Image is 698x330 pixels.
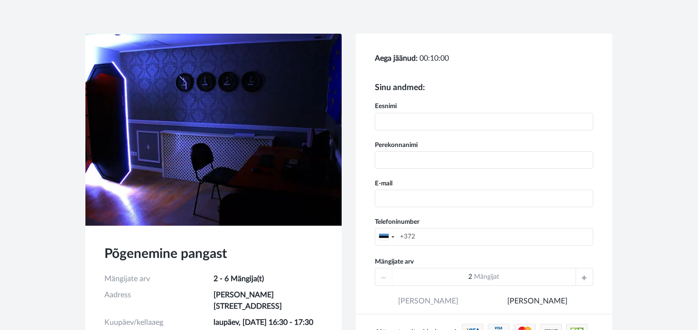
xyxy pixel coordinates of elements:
[368,217,600,227] label: Telefoninumber
[375,55,418,62] b: Aega jäänud:
[85,34,342,226] img: Põgenemine pangast
[474,274,499,280] span: Mängijat
[419,55,430,62] span: 00:
[104,245,323,263] h3: Põgenemine pangast
[375,296,482,314] span: [PERSON_NAME]
[375,257,414,266] label: Mängijate arv
[104,287,214,314] td: Aadress
[214,271,323,287] td: 2 - 6 Mängija(t)
[375,229,397,245] div: Estonia (Eesti): +372
[104,271,214,287] td: Mängijate arv
[368,179,600,188] label: E-mail
[368,140,600,150] label: Perekonnanimi
[468,274,472,280] span: 2
[375,83,593,92] h5: Sinu andmed:
[368,101,600,111] label: Eesnimi
[484,296,590,314] a: [PERSON_NAME]
[214,287,323,314] td: [PERSON_NAME] [STREET_ADDRESS]
[430,55,440,62] span: 10:
[440,55,449,62] span: 00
